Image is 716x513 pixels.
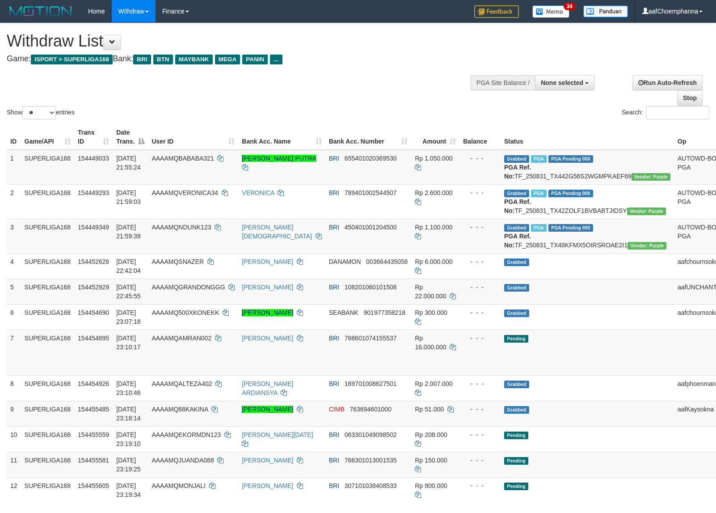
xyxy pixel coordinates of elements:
span: Rp 800.000 [415,482,447,489]
a: [PERSON_NAME] [242,258,293,265]
span: BRI [329,224,339,231]
span: PGA Pending [548,190,593,197]
td: 7 [7,330,21,375]
span: Copy 003664435058 to clipboard [366,258,408,265]
span: Grabbed [504,190,529,197]
div: PGA Site Balance / [471,75,535,90]
div: - - - [463,430,497,439]
span: [DATE] 23:07:18 [116,309,141,325]
td: SUPERLIGA168 [21,279,75,304]
td: SUPERLIGA168 [21,426,75,452]
img: panduan.png [583,5,628,17]
span: BRI [329,457,339,464]
span: SEABANK [329,309,358,316]
div: - - - [463,379,497,388]
span: [DATE] 22:45:55 [116,284,141,300]
span: Rp 22.000.000 [415,284,446,300]
span: BRI [329,284,339,291]
span: Copy 768601074155537 to clipboard [345,335,397,342]
span: Grabbed [504,224,529,232]
span: AAAAMQALTEZA402 [152,380,212,387]
span: Grabbed [504,155,529,163]
span: 154449033 [78,155,109,162]
td: SUPERLIGA168 [21,253,75,279]
a: [PERSON_NAME] [242,309,293,316]
div: - - - [463,405,497,414]
b: PGA Ref. No: [504,198,531,214]
span: AAAAMQEKORMDN123 [152,431,221,438]
td: 11 [7,452,21,477]
span: PGA Pending [548,224,593,232]
div: - - - [463,188,497,197]
td: SUPERLIGA168 [21,401,75,426]
span: Vendor URL: https://trx4.1velocity.biz [632,173,670,181]
div: - - - [463,334,497,343]
span: BRI [329,155,339,162]
a: [PERSON_NAME] [242,284,293,291]
span: 154454895 [78,335,109,342]
span: Copy 063301049098502 to clipboard [345,431,397,438]
span: BTN [153,55,173,64]
span: 154455581 [78,457,109,464]
td: 2 [7,184,21,219]
span: [DATE] 22:42:04 [116,258,141,274]
span: PGA Pending [548,155,593,163]
span: PANIN [242,55,268,64]
span: AAAAMQBABABA321 [152,155,214,162]
span: BRI [329,335,339,342]
td: 4 [7,253,21,279]
span: MAYBANK [175,55,213,64]
span: Rp 2.600.000 [415,189,452,196]
div: - - - [463,223,497,232]
span: Copy 450401001204500 to clipboard [345,224,397,231]
span: Copy 763694601000 to clipboard [350,406,391,413]
img: Feedback.jpg [474,5,519,18]
span: Marked by aafheankoy [531,155,547,163]
span: 154452626 [78,258,109,265]
span: Copy 108201060101508 to clipboard [345,284,397,291]
span: Marked by aafheankoy [531,190,547,197]
span: CIMB [329,406,345,413]
span: 34 [564,2,576,10]
span: 154455605 [78,482,109,489]
a: Stop [677,90,703,106]
td: TF_250831_TX442G56S2WGMPKAEF69 [501,150,674,185]
td: 6 [7,304,21,330]
span: Rp 2.007.000 [415,380,452,387]
th: Amount: activate to sort column ascending [411,124,459,150]
span: Rp 51.000 [415,406,444,413]
th: Trans ID: activate to sort column ascending [74,124,113,150]
span: Grabbed [504,309,529,317]
span: AAAAMQ500XKONEKK [152,309,219,316]
th: Bank Acc. Name: activate to sort column ascending [238,124,325,150]
th: User ID: activate to sort column ascending [148,124,238,150]
th: Date Trans.: activate to sort column descending [113,124,148,150]
span: 154449349 [78,224,109,231]
span: ... [270,55,282,64]
span: Rp 6.000.000 [415,258,452,265]
b: PGA Ref. No: [504,164,531,180]
th: Game/API: activate to sort column ascending [21,124,75,150]
span: DANAMON [329,258,361,265]
label: Show entries [7,106,75,119]
td: 10 [7,426,21,452]
span: AAAAMQAMRAN002 [152,335,211,342]
span: AAAAMQVERONICA34 [152,189,218,196]
div: - - - [463,283,497,292]
span: Grabbed [504,259,529,266]
a: [PERSON_NAME] [242,406,293,413]
td: SUPERLIGA168 [21,304,75,330]
th: Bank Acc. Number: activate to sort column ascending [325,124,412,150]
a: [PERSON_NAME] [242,482,293,489]
th: ID [7,124,21,150]
span: 154455559 [78,431,109,438]
a: [PERSON_NAME] [242,335,293,342]
span: Copy 655401020369530 to clipboard [345,155,397,162]
span: BRI [329,380,339,387]
label: Search: [622,106,709,119]
a: [PERSON_NAME][DEMOGRAPHIC_DATA] [242,224,312,240]
td: 1 [7,150,21,185]
span: 154449293 [78,189,109,196]
span: Rp 16.000.000 [415,335,446,351]
td: SUPERLIGA168 [21,452,75,477]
